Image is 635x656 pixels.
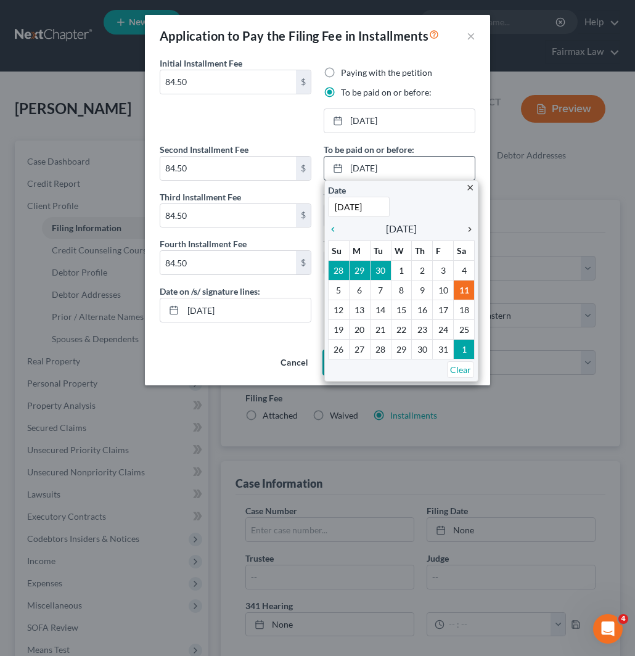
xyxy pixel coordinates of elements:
[328,224,344,234] i: chevron_left
[391,319,412,339] td: 22
[328,221,344,236] a: chevron_left
[454,260,475,280] td: 4
[324,191,414,203] label: To be paid on or before:
[459,221,475,236] a: chevron_right
[391,339,412,359] td: 29
[324,109,475,133] a: [DATE]
[271,351,317,375] button: Cancel
[160,251,296,274] input: 0.00
[454,339,475,359] td: 1
[391,240,412,260] th: W
[183,298,311,322] input: MM/DD/YYYY
[324,157,475,180] a: [DATE]
[329,339,350,359] td: 26
[454,240,475,260] th: Sa
[412,319,433,339] td: 23
[370,300,391,319] td: 14
[349,240,370,260] th: M
[296,157,311,180] div: $
[465,183,475,192] i: close
[160,191,241,203] label: Third Installment Fee
[465,180,475,194] a: close
[160,285,260,298] label: Date on /s/ signature lines:
[341,67,432,79] label: Paying with the petition
[160,157,296,180] input: 0.00
[433,300,454,319] td: 17
[324,237,414,250] label: To be paid on or before:
[160,237,247,250] label: Fourth Installment Fee
[329,280,350,300] td: 5
[160,57,242,70] label: Initial Installment Fee
[341,86,432,99] label: To be paid on or before:
[370,260,391,280] td: 30
[454,300,475,319] td: 18
[412,339,433,359] td: 30
[370,240,391,260] th: Tu
[349,260,370,280] td: 29
[296,70,311,94] div: $
[433,260,454,280] td: 3
[329,319,350,339] td: 19
[391,280,412,300] td: 8
[322,350,475,375] button: Save to Client Document Storage
[391,260,412,280] td: 1
[370,339,391,359] td: 28
[296,251,311,274] div: $
[454,280,475,300] td: 11
[349,339,370,359] td: 27
[618,614,628,624] span: 4
[349,300,370,319] td: 13
[593,614,623,644] iframe: Intercom live chat
[433,240,454,260] th: F
[329,300,350,319] td: 12
[329,240,350,260] th: Su
[160,70,296,94] input: 0.00
[467,28,475,43] button: ×
[447,361,474,378] a: Clear
[391,300,412,319] td: 15
[329,260,350,280] td: 28
[412,300,433,319] td: 16
[160,204,296,228] input: 0.00
[433,319,454,339] td: 24
[349,280,370,300] td: 6
[160,143,248,156] label: Second Installment Fee
[370,319,391,339] td: 21
[454,319,475,339] td: 25
[412,280,433,300] td: 9
[328,184,346,197] label: Date
[349,319,370,339] td: 20
[324,143,414,156] label: To be paid on or before:
[433,280,454,300] td: 10
[370,280,391,300] td: 7
[459,224,475,234] i: chevron_right
[296,204,311,228] div: $
[433,339,454,359] td: 31
[412,260,433,280] td: 2
[412,240,433,260] th: Th
[386,221,417,236] span: [DATE]
[328,197,390,217] input: 1/1/2013
[160,27,439,44] div: Application to Pay the Filing Fee in Installments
